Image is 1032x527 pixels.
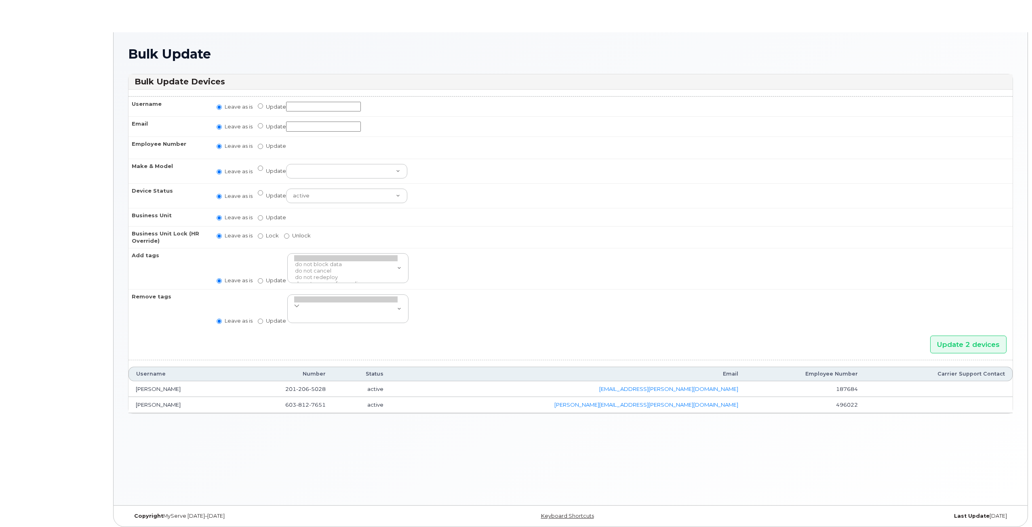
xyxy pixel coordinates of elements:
[258,123,263,128] input: Update
[128,136,209,159] th: Employee Number
[217,278,222,283] input: Leave as is
[285,386,326,392] span: 201
[217,169,222,174] input: Leave as is
[309,401,326,408] span: 7651
[258,278,263,283] input: Update
[258,102,361,112] label: Update
[718,513,1013,519] div: [DATE]
[128,381,235,397] td: [PERSON_NAME]
[128,116,209,136] th: Email
[217,232,253,239] label: Leave as is
[217,105,222,110] input: Leave as is
[258,214,286,221] label: Update
[286,122,361,132] input: Update
[128,226,209,248] th: Business Unit Lock (HR Override)
[128,367,235,381] th: Username
[258,277,286,284] label: Update
[217,123,253,130] label: Leave as is
[128,208,209,226] th: Business Unit
[217,192,253,200] label: Leave as is
[128,47,1013,61] h1: Bulk Update
[296,401,309,408] span: 812
[128,513,423,519] div: MyServe [DATE]–[DATE]
[599,386,738,392] a: [EMAIL_ADDRESS][PERSON_NAME][DOMAIN_NAME]
[258,190,263,195] input: Update
[286,189,407,203] select: Update
[746,381,866,397] td: 187684
[391,367,746,381] th: Email
[258,233,263,239] input: Lock
[235,367,333,381] th: Number
[134,513,163,519] strong: Copyright
[128,397,235,413] td: [PERSON_NAME]
[746,367,866,381] th: Employee Number
[258,166,263,171] input: Update
[258,122,361,132] label: Update
[333,381,391,397] td: active
[128,289,209,329] th: Remove tags
[217,124,222,130] input: Leave as is
[285,401,326,408] span: 603
[865,367,1013,381] th: Carrier Support Contact
[294,268,398,274] option: do not cancel
[217,317,253,325] label: Leave as is
[217,214,253,221] label: Leave as is
[541,513,594,519] a: Keyboard Shortcuts
[217,144,222,149] input: Leave as is
[128,159,209,183] th: Make & Model
[284,232,311,239] label: Unlock
[258,319,263,324] input: Update
[294,281,398,287] option: do not remove forwarding
[258,189,407,203] label: Update
[128,97,209,117] th: Username
[217,233,222,239] input: Leave as is
[217,319,222,324] input: Leave as is
[294,274,398,281] option: do not redeploy
[217,168,253,175] label: Leave as is
[128,248,209,289] th: Add tags
[309,386,326,392] span: 5028
[333,367,391,381] th: Status
[284,233,289,239] input: Unlock
[258,232,279,239] label: Lock
[258,142,286,150] label: Update
[954,513,990,519] strong: Last Update
[296,386,309,392] span: 206
[258,103,263,109] input: Update
[554,401,738,408] a: [PERSON_NAME][EMAIL_ADDRESS][PERSON_NAME][DOMAIN_NAME]
[128,183,209,208] th: Device Status
[217,215,222,220] input: Leave as is
[333,397,391,413] td: active
[258,215,263,220] input: Update
[258,144,263,149] input: Update
[294,261,398,268] option: do not block data
[217,277,253,284] label: Leave as is
[217,142,253,150] label: Leave as is
[217,194,222,199] input: Leave as is
[286,102,361,112] input: Update
[217,103,253,111] label: Leave as is
[135,76,1007,87] h3: Bulk Update Devices
[746,397,866,413] td: 496022
[258,164,407,178] label: Update
[286,164,407,178] select: Update
[930,336,1007,354] input: Update 2 devices
[258,317,286,325] label: Update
